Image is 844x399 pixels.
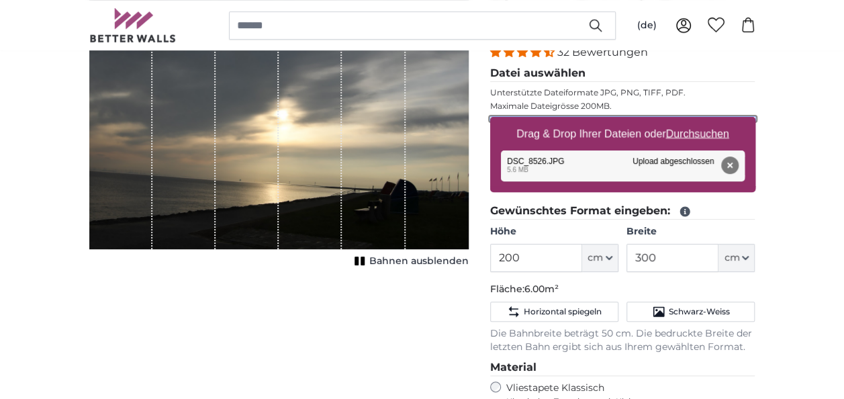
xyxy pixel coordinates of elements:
button: Bahnen ausblenden [350,252,469,271]
span: Bahnen ausblenden [369,255,469,268]
legend: Gewünschtes Format eingeben: [490,203,755,220]
button: Horizontal spiegeln [490,302,618,322]
label: Höhe [490,225,618,238]
span: 4.31 stars [490,46,557,58]
p: Die Bahnbreite beträgt 50 cm. Die bedruckte Breite der letzten Bahn ergibt sich aus Ihrem gewählt... [490,327,755,354]
p: Unterstützte Dateiformate JPG, PNG, TIFF, PDF. [490,87,755,98]
label: Drag & Drop Ihrer Dateien oder [511,120,735,147]
button: cm [582,244,618,272]
label: Breite [626,225,755,238]
p: Fläche: [490,283,755,296]
button: cm [718,244,755,272]
span: Schwarz-Weiss [668,306,729,317]
legend: Datei auswählen [490,65,755,82]
span: 6.00m² [524,283,559,295]
span: Horizontal spiegeln [523,306,601,317]
legend: Material [490,359,755,376]
u: Durchsuchen [665,128,729,139]
img: Betterwalls [89,8,177,42]
span: 32 Bewertungen [557,46,648,58]
p: Maximale Dateigrösse 200MB. [490,101,755,112]
span: cm [724,251,739,265]
span: cm [588,251,603,265]
button: (de) [626,13,667,38]
button: Schwarz-Weiss [626,302,755,322]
